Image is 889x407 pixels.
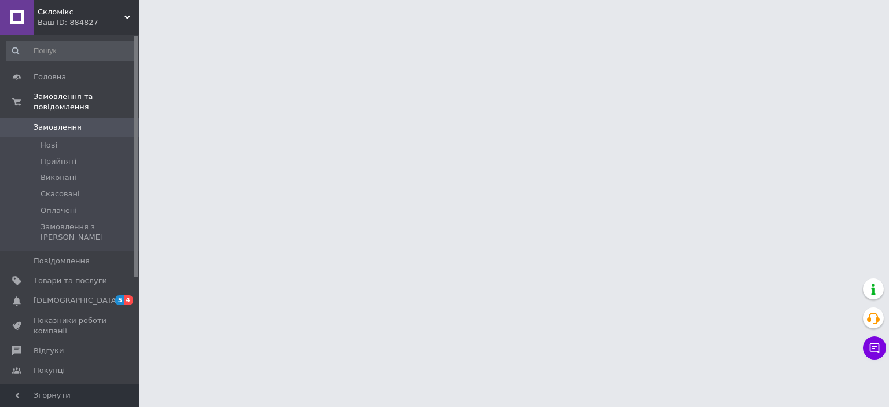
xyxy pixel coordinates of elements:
[115,295,124,305] span: 5
[124,295,133,305] span: 4
[34,91,139,112] span: Замовлення та повідомлення
[41,189,80,199] span: Скасовані
[6,41,137,61] input: Пошук
[38,17,139,28] div: Ваш ID: 884827
[863,336,886,360] button: Чат з покупцем
[34,72,66,82] span: Головна
[34,256,90,266] span: Повідомлення
[38,7,124,17] span: Скломікс
[41,140,57,151] span: Нові
[34,122,82,133] span: Замовлення
[34,276,107,286] span: Товари та послуги
[34,295,119,306] span: [DEMOGRAPHIC_DATA]
[41,156,76,167] span: Прийняті
[41,222,135,243] span: Замовлення з [PERSON_NAME]
[41,206,77,216] span: Оплачені
[34,365,65,376] span: Покупці
[41,173,76,183] span: Виконані
[34,316,107,336] span: Показники роботи компанії
[34,346,64,356] span: Відгуки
